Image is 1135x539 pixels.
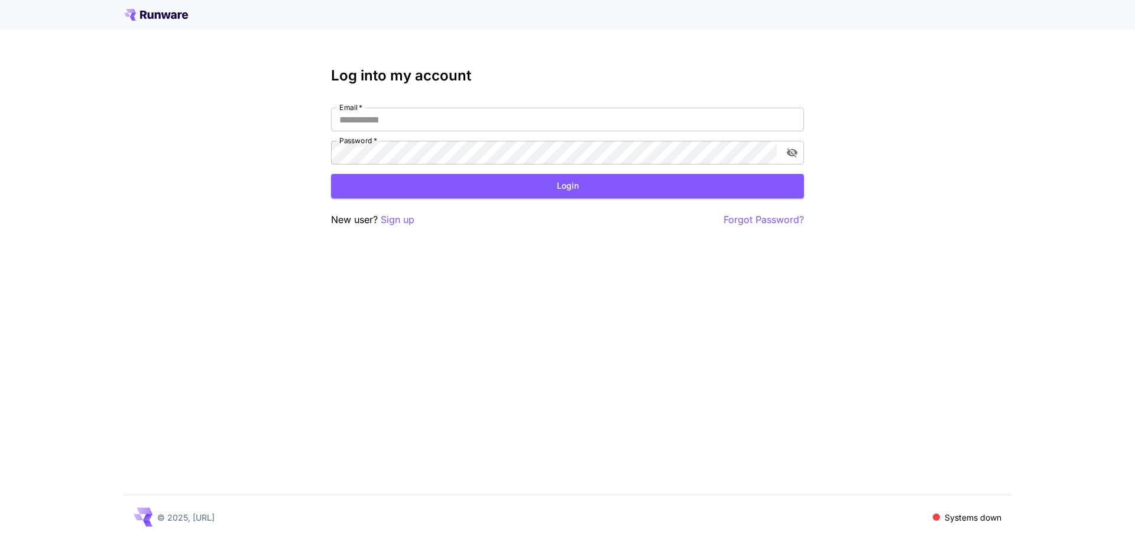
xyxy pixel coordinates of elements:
button: toggle password visibility [781,142,803,163]
button: Forgot Password? [724,212,804,227]
p: New user? [331,212,414,227]
h3: Log into my account [331,67,804,84]
button: Login [331,174,804,198]
label: Password [339,135,377,146]
p: © 2025, [URL] [157,511,215,524]
label: Email [339,102,362,112]
button: Sign up [381,212,414,227]
p: Systems down [945,511,1001,524]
